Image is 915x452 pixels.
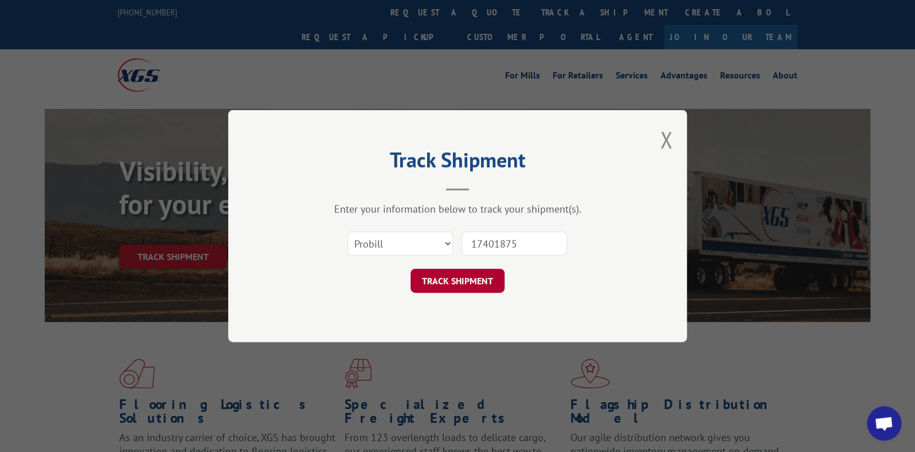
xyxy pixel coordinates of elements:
input: Number(s) [462,231,567,256]
button: TRACK SHIPMENT [410,269,505,293]
div: Open chat [867,406,901,441]
h2: Track Shipment [286,152,629,174]
button: Close modal [660,124,672,155]
div: Enter your information below to track your shipment(s). [286,202,629,215]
